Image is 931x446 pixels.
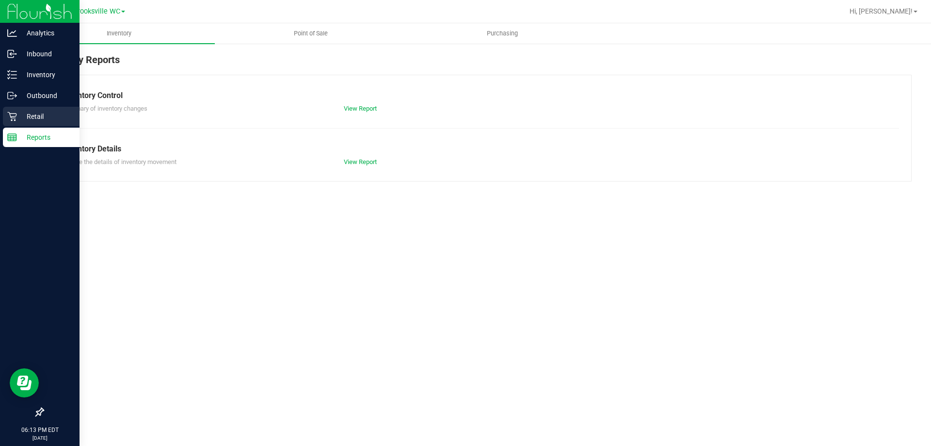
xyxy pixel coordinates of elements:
span: Point of Sale [281,29,341,38]
p: Reports [17,132,75,143]
span: Inventory [94,29,144,38]
p: Outbound [17,90,75,101]
div: Inventory Control [63,90,892,101]
inline-svg: Inbound [7,49,17,59]
p: Inbound [17,48,75,60]
span: Brooksville WC [73,7,120,16]
inline-svg: Retail [7,112,17,121]
a: View Report [344,105,377,112]
div: Inventory Details [63,143,892,155]
p: [DATE] [4,434,75,442]
p: Retail [17,111,75,122]
span: Purchasing [474,29,531,38]
a: Point of Sale [215,23,406,44]
a: Inventory [23,23,215,44]
inline-svg: Reports [7,132,17,142]
span: Hi, [PERSON_NAME]! [850,7,913,15]
div: Inventory Reports [43,52,912,75]
span: Summary of inventory changes [63,105,147,112]
inline-svg: Analytics [7,28,17,38]
inline-svg: Outbound [7,91,17,100]
a: View Report [344,158,377,165]
iframe: Resource center [10,368,39,397]
inline-svg: Inventory [7,70,17,80]
span: Explore the details of inventory movement [63,158,177,165]
p: 06:13 PM EDT [4,426,75,434]
p: Inventory [17,69,75,81]
a: Purchasing [406,23,598,44]
p: Analytics [17,27,75,39]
